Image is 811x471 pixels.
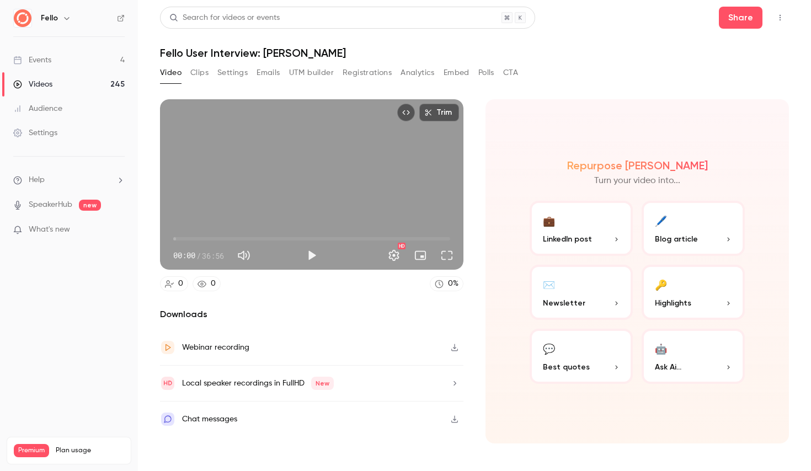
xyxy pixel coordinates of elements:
div: 🖊️ [655,212,667,229]
div: Videos [13,79,52,90]
button: 🔑Highlights [642,265,745,320]
div: 0 [211,278,216,290]
div: 💬 [543,340,555,357]
span: What's new [29,224,70,235]
button: CTA [503,64,518,82]
button: Registrations [343,64,392,82]
h1: Fello User Interview: [PERSON_NAME] [160,46,789,60]
button: 🤖Ask Ai... [642,329,745,384]
h2: Repurpose [PERSON_NAME] [567,159,708,172]
button: Polls [478,64,494,82]
p: Turn your video into... [594,174,680,188]
a: 0 [193,276,221,291]
button: 💬Best quotes [530,329,633,384]
div: Chat messages [182,413,237,426]
div: 0 [178,278,183,290]
div: 0 % [448,278,458,290]
button: Settings [383,244,405,266]
h6: Fello [41,13,58,24]
a: SpeakerHub [29,199,72,211]
div: Local speaker recordings in FullHD [182,377,334,390]
span: Best quotes [543,361,590,373]
div: Webinar recording [182,341,249,354]
span: LinkedIn post [543,233,592,245]
button: Turn on miniplayer [409,244,431,266]
button: Top Bar Actions [771,9,789,26]
h2: Downloads [160,308,463,321]
img: Fello [14,9,31,27]
span: / [196,250,201,261]
a: 0% [430,276,463,291]
div: Search for videos or events [169,12,280,24]
span: Premium [14,444,49,457]
button: Video [160,64,182,82]
li: help-dropdown-opener [13,174,125,186]
div: Settings [13,127,57,138]
span: Ask Ai... [655,361,681,373]
span: Newsletter [543,297,585,309]
button: Mute [233,244,255,266]
button: Clips [190,64,209,82]
button: 💼LinkedIn post [530,201,633,256]
div: Events [13,55,51,66]
span: 36:56 [202,250,224,261]
div: 🔑 [655,276,667,293]
div: 🤖 [655,340,667,357]
span: Plan usage [56,446,124,455]
div: 00:00 [173,250,224,261]
button: UTM builder [289,64,334,82]
button: Analytics [401,64,435,82]
button: Embed video [397,104,415,121]
div: ✉️ [543,276,555,293]
button: Trim [419,104,459,121]
span: Blog article [655,233,698,245]
span: Highlights [655,297,691,309]
div: 💼 [543,212,555,229]
span: Help [29,174,45,186]
button: Embed [444,64,469,82]
div: Audience [13,103,62,114]
span: 00:00 [173,250,195,261]
button: Full screen [436,244,458,266]
button: Emails [257,64,280,82]
span: New [311,377,334,390]
a: 0 [160,276,188,291]
button: ✉️Newsletter [530,265,633,320]
button: 🖊️Blog article [642,201,745,256]
button: Play [301,244,323,266]
span: new [79,200,101,211]
div: HD [398,243,405,249]
button: Share [719,7,762,29]
button: Settings [217,64,248,82]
